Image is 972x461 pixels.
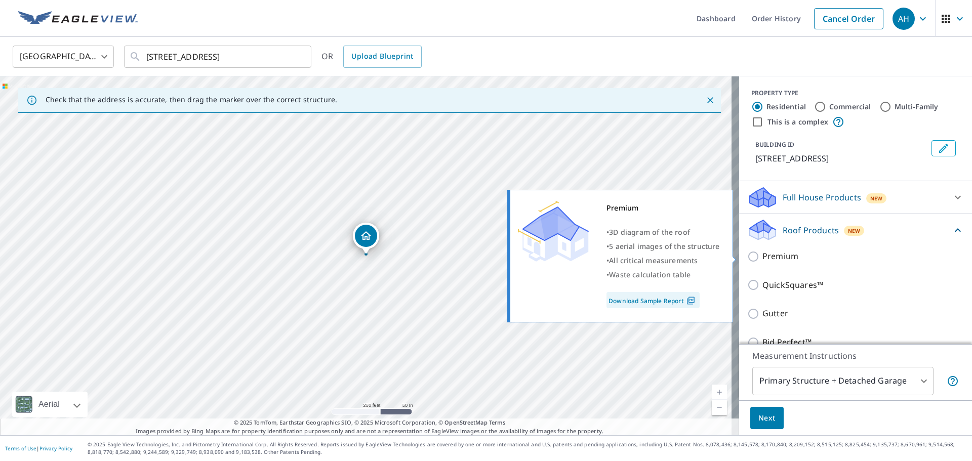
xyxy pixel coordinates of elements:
[848,227,861,235] span: New
[747,185,964,209] div: Full House ProductsNew
[35,392,63,417] div: Aerial
[747,218,964,242] div: Roof ProductsNew
[609,270,691,279] span: Waste calculation table
[870,194,883,202] span: New
[762,336,812,349] p: Bid Perfect™
[606,239,720,254] div: •
[489,418,506,426] a: Terms
[88,441,967,456] p: © 2025 Eagle View Technologies, Inc. and Pictometry International Corp. All Rights Reserved. Repo...
[351,50,413,63] span: Upload Blueprint
[444,418,487,426] a: OpenStreetMap
[606,268,720,282] div: •
[893,8,915,30] div: AH
[895,102,939,112] label: Multi-Family
[12,392,88,417] div: Aerial
[762,279,823,291] p: QuickSquares™
[755,140,794,149] p: BUILDING ID
[609,256,698,265] span: All critical measurements
[783,224,839,236] p: Roof Products
[606,201,720,215] div: Premium
[5,445,36,452] a: Terms of Use
[684,296,698,305] img: Pdf Icon
[762,250,798,263] p: Premium
[609,227,690,237] span: 3D diagram of the roof
[752,367,934,395] div: Primary Structure + Detached Garage
[783,191,861,203] p: Full House Products
[931,140,956,156] button: Edit building 1
[5,445,72,451] p: |
[39,445,72,452] a: Privacy Policy
[704,94,717,107] button: Close
[13,43,114,71] div: [GEOGRAPHIC_DATA]
[606,254,720,268] div: •
[755,152,927,164] p: [STREET_ADDRESS]
[814,8,883,29] a: Cancel Order
[766,102,806,112] label: Residential
[343,46,421,68] a: Upload Blueprint
[321,46,422,68] div: OR
[606,225,720,239] div: •
[234,418,506,427] span: © 2025 TomTom, Earthstar Geographics SIO, © 2025 Microsoft Corporation, ©
[752,350,959,362] p: Measurement Instructions
[712,385,727,400] a: Current Level 17, Zoom In
[353,223,379,254] div: Dropped pin, building 1, Residential property, 5645 11th Ave NE Seattle, WA 98105
[146,43,291,71] input: Search by address or latitude-longitude
[712,400,727,415] a: Current Level 17, Zoom Out
[947,375,959,387] span: Your report will include the primary structure and a detached garage if one exists.
[767,117,828,127] label: This is a complex
[606,292,700,308] a: Download Sample Report
[18,11,138,26] img: EV Logo
[751,89,960,98] div: PROPERTY TYPE
[762,307,788,320] p: Gutter
[829,102,871,112] label: Commercial
[518,201,589,262] img: Premium
[758,412,776,425] span: Next
[609,241,719,251] span: 5 aerial images of the structure
[46,95,337,104] p: Check that the address is accurate, then drag the marker over the correct structure.
[750,407,784,430] button: Next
